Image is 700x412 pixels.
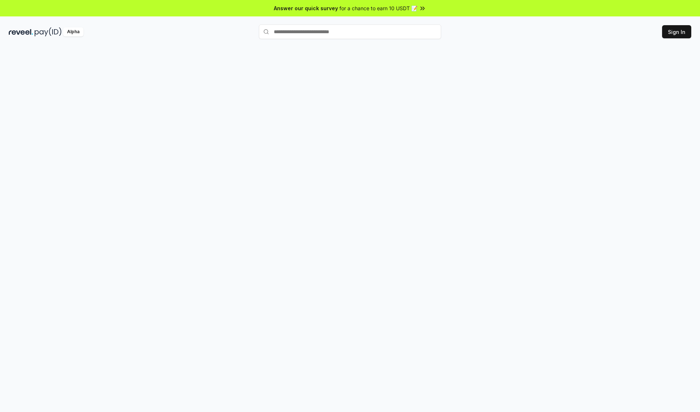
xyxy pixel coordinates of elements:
div: Alpha [63,27,83,36]
button: Sign In [662,25,691,38]
span: Answer our quick survey [274,4,338,12]
span: for a chance to earn 10 USDT 📝 [339,4,417,12]
img: pay_id [35,27,62,36]
img: reveel_dark [9,27,33,36]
